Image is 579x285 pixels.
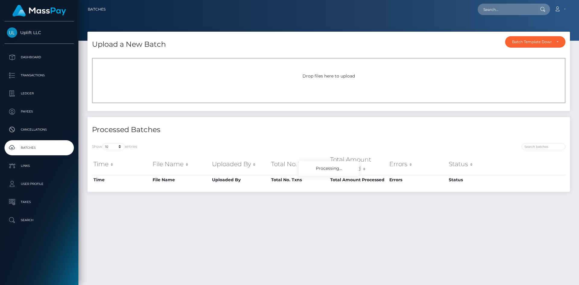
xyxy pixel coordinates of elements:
a: Links [5,158,74,173]
a: Search [5,213,74,228]
a: Transactions [5,68,74,83]
label: Show entries [92,143,137,150]
th: Total No. Txns [270,154,329,175]
th: File Name [151,154,210,175]
p: Batches [7,143,71,152]
p: Cancellations [7,125,71,134]
p: Ledger [7,89,71,98]
img: Uplift LLC [7,27,17,38]
a: User Profile [5,176,74,192]
th: Time [92,154,151,175]
input: Search... [478,4,534,15]
a: Taxes [5,195,74,210]
a: Dashboard [5,50,74,65]
img: MassPay Logo [12,5,66,17]
p: Payees [7,107,71,116]
th: File Name [151,175,210,185]
a: Batches [5,140,74,155]
div: Batch Template Download [512,40,552,44]
th: Total Amount Processed [329,154,388,175]
div: Processing... [299,161,359,176]
th: Status [447,175,506,185]
p: Taxes [7,198,71,207]
button: Batch Template Download [505,36,565,48]
th: Status [447,154,506,175]
th: Uploaded By [210,175,270,185]
a: Batches [88,3,106,16]
p: Dashboard [7,53,71,62]
th: Time [92,175,151,185]
span: Uplift LLC [5,30,74,35]
a: Payees [5,104,74,119]
th: Total Amount Processed [329,175,388,185]
h4: Upload a New Batch [92,39,166,50]
input: Search batches [522,143,565,150]
th: Uploaded By [210,154,270,175]
p: Links [7,161,71,170]
p: Transactions [7,71,71,80]
h4: Processed Batches [92,125,324,135]
span: Drop files here to upload [302,73,355,79]
p: Search [7,216,71,225]
th: Total No. Txns [270,175,329,185]
th: Errors [388,175,447,185]
a: Ledger [5,86,74,101]
p: User Profile [7,179,71,188]
a: Cancellations [5,122,74,137]
select: Showentries [102,143,125,150]
th: Errors [388,154,447,175]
